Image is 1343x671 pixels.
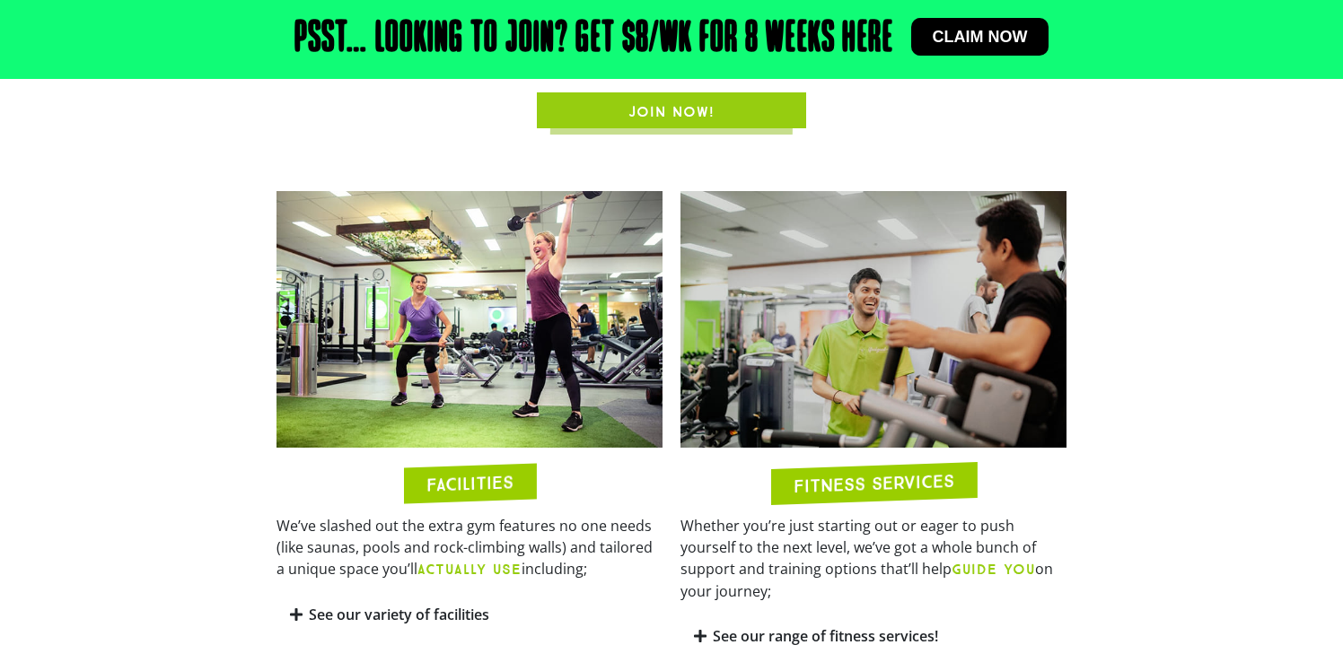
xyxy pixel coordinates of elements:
[426,474,513,494] h2: FACILITIES
[680,615,1066,658] div: See our range of fitness services!
[276,515,663,580] p: We’ve slashed out the extra gym features no one needs (like saunas, pools and rock-climbing walls...
[309,605,489,624] a: See our variety of facilities
[952,561,1035,578] b: GUIDE YOU
[680,515,1066,602] p: Whether you’re just starting out or eager to push yourself to the next level, we’ve got a whole b...
[933,29,1028,45] span: Claim now
[537,92,806,128] a: JOIN NOW!
[713,626,938,646] a: See our range of fitness services!
[276,594,663,636] div: See our variety of facilities
[794,472,954,495] h2: FITNESS SERVICES
[628,101,715,123] span: JOIN NOW!
[911,18,1049,56] a: Claim now
[294,18,893,61] h2: Psst… Looking to join? Get $8/wk for 8 weeks here
[417,561,522,578] b: ACTUALLY USE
